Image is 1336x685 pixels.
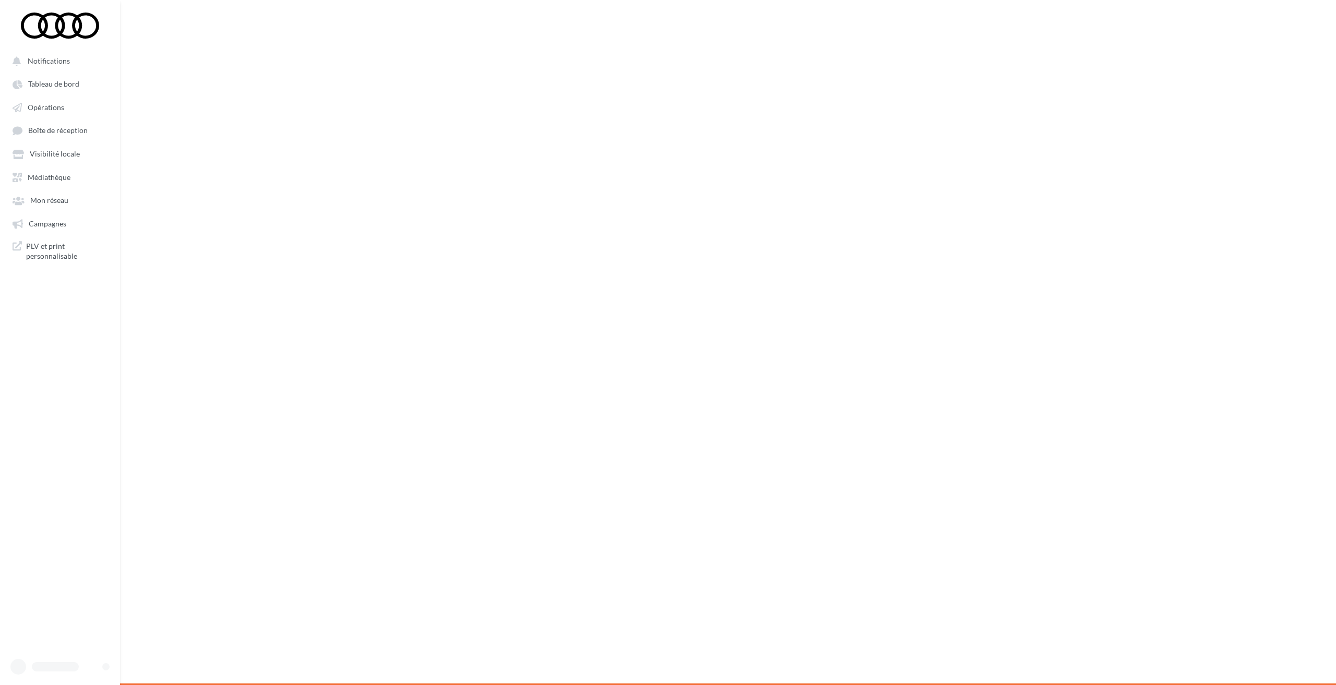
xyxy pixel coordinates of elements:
button: Notifications [6,51,110,70]
a: Tableau de bord [6,74,114,93]
a: PLV et print personnalisable [6,237,114,266]
span: Médiathèque [28,173,70,182]
span: Boîte de réception [28,126,88,135]
a: Médiathèque [6,167,114,186]
a: Opérations [6,98,114,116]
span: Notifications [28,56,70,65]
span: PLV et print personnalisable [26,241,108,261]
span: Tableau de bord [28,80,79,89]
span: Opérations [28,103,64,112]
span: Campagnes [29,219,66,228]
a: Campagnes [6,214,114,233]
span: Visibilité locale [30,150,80,159]
a: Visibilité locale [6,144,114,163]
a: Boîte de réception [6,121,114,140]
span: Mon réseau [30,196,68,205]
a: Mon réseau [6,190,114,209]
